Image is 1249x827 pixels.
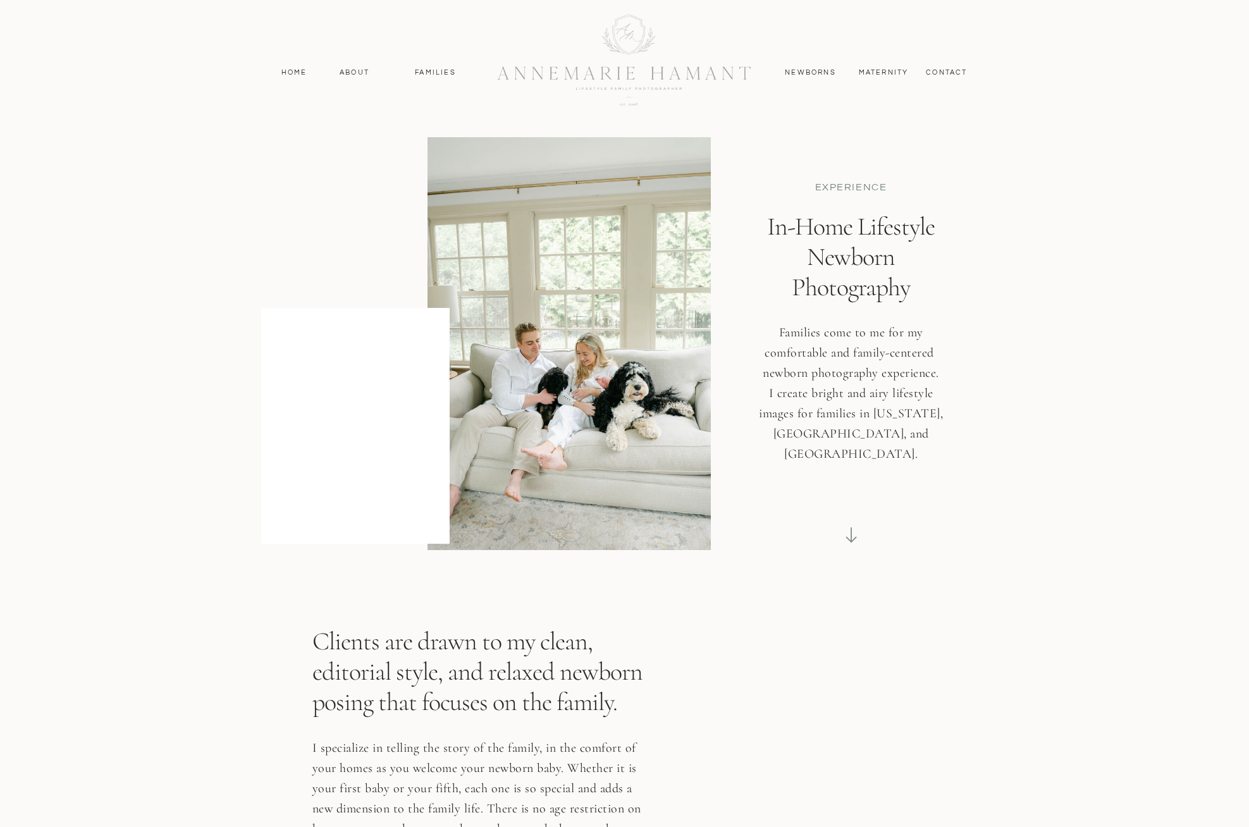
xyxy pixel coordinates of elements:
p: Clients are drawn to my clean, editorial style, and relaxed newborn posing that focuses on the fa... [312,626,649,706]
p: EXPERIENCE [773,180,929,193]
a: Home [276,67,313,78]
a: contact [920,67,975,78]
h1: In-Home Lifestyle Newborn Photography [746,211,956,313]
h3: Families come to me for my comfortable and family-centered newborn photography experience. I crea... [758,322,944,477]
a: Families [407,67,464,78]
a: Newborns [780,67,841,78]
a: MAternity [859,67,908,78]
a: About [336,67,373,78]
